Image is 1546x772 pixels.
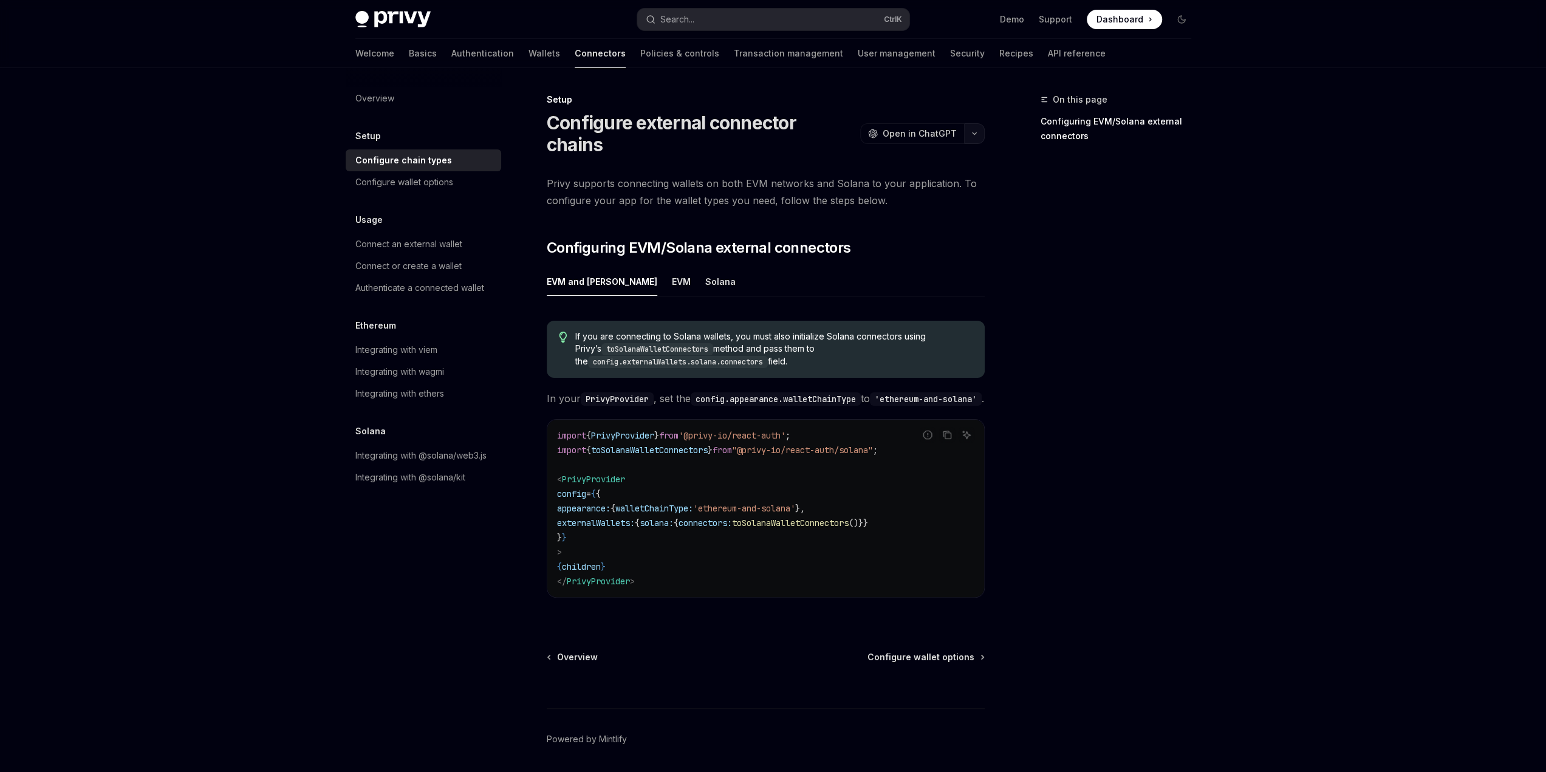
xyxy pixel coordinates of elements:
div: Search... [660,12,694,27]
span: } [708,445,713,456]
span: > [630,576,635,587]
div: Authenticate a connected wallet [355,281,484,295]
span: toSolanaWalletConnectors [591,445,708,456]
h5: Setup [355,129,381,143]
span: } [557,532,562,543]
div: Integrating with viem [355,343,437,357]
span: { [596,488,601,499]
span: { [635,518,640,528]
span: } [654,430,659,441]
span: < [557,474,562,485]
span: ; [873,445,878,456]
img: dark logo [355,11,431,28]
span: { [674,518,679,528]
a: Configure wallet options [346,171,501,193]
a: Dashboard [1087,10,1162,29]
span: 'ethereum-and-solana' [693,503,795,514]
span: ; [785,430,790,441]
div: Overview [355,91,394,106]
a: Demo [1000,13,1024,26]
button: Open in ChatGPT [860,123,964,144]
span: > [557,547,562,558]
span: config [557,488,586,499]
a: Overview [346,87,501,109]
span: Dashboard [1096,13,1143,26]
span: Overview [557,651,598,663]
span: appearance: [557,503,611,514]
span: }, [795,503,805,514]
div: Integrating with ethers [355,386,444,401]
div: Setup [547,94,985,106]
span: { [591,488,596,499]
a: User management [858,39,935,68]
button: Open search [637,9,909,30]
span: PrivyProvider [567,576,630,587]
span: "@privy-io/react-auth/solana" [732,445,873,456]
a: API reference [1048,39,1106,68]
a: Configure wallet options [867,651,983,663]
span: externalWallets: [557,518,635,528]
a: Configuring EVM/Solana external connectors [1041,112,1201,146]
h5: Usage [355,213,383,227]
span: On this page [1053,92,1107,107]
span: solana: [640,518,674,528]
div: Integrating with wagmi [355,364,444,379]
span: In your , set the to . [547,390,985,407]
span: connectors: [679,518,732,528]
button: Report incorrect code [920,427,935,443]
div: Connect an external wallet [355,237,462,251]
a: Connect an external wallet [346,233,501,255]
button: Toggle dark mode [1172,10,1191,29]
a: Security [950,39,985,68]
span: If you are connecting to Solana wallets, you must also initialize Solana connectors using Privy’s... [575,330,972,368]
span: toSolanaWalletConnectors [732,518,849,528]
a: Connectors [575,39,626,68]
a: Integrating with @solana/kit [346,466,501,488]
span: = [586,488,591,499]
div: Integrating with @solana/kit [355,470,465,485]
a: Authenticate a connected wallet [346,277,501,299]
span: { [611,503,615,514]
span: walletChainType: [615,503,693,514]
code: PrivyProvider [581,392,654,406]
svg: Tip [559,332,567,343]
span: from [659,430,679,441]
a: Powered by Mintlify [547,733,627,745]
a: Overview [548,651,598,663]
div: Connect or create a wallet [355,259,462,273]
div: Configure chain types [355,153,452,168]
a: Wallets [528,39,560,68]
span: { [557,561,562,572]
code: 'ethereum-and-solana' [870,392,982,406]
span: Configuring EVM/Solana external connectors [547,238,851,258]
span: Privy supports connecting wallets on both EVM networks and Solana to your application. To configu... [547,175,985,209]
h5: Ethereum [355,318,396,333]
span: PrivyProvider [591,430,654,441]
div: Solana [705,267,736,296]
span: Ctrl K [884,15,902,24]
span: } [562,532,567,543]
code: toSolanaWalletConnectors [601,343,713,355]
span: ()}} [849,518,868,528]
a: Transaction management [734,39,843,68]
a: Basics [409,39,437,68]
h1: Configure external connector chains [547,112,855,155]
span: children [562,561,601,572]
a: Integrating with viem [346,339,501,361]
span: { [586,445,591,456]
span: } [601,561,606,572]
a: Integrating with ethers [346,383,501,405]
button: Copy the contents from the code block [939,427,955,443]
span: </ [557,576,567,587]
a: Policies & controls [640,39,719,68]
a: Configure chain types [346,149,501,171]
span: Open in ChatGPT [883,128,957,140]
span: PrivyProvider [562,474,625,485]
div: Configure wallet options [355,175,453,190]
span: '@privy-io/react-auth' [679,430,785,441]
a: Recipes [999,39,1033,68]
span: from [713,445,732,456]
span: { [586,430,591,441]
div: EVM [672,267,691,296]
span: import [557,430,586,441]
